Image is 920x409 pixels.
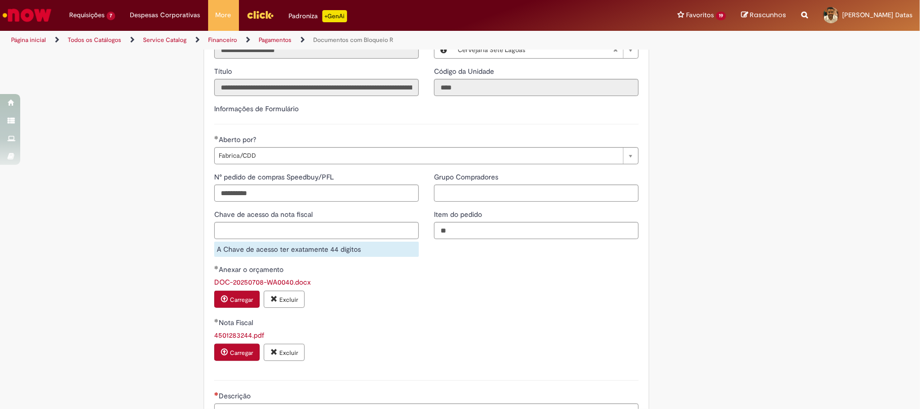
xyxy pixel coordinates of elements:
span: 19 [716,12,726,20]
input: N° pedido de compras Speedbuy/PFL [214,185,419,202]
span: Despesas Corporativas [130,10,201,20]
input: Grupo Compradores [434,185,639,202]
a: Download de DOC-20250708-WA0040.docx [214,278,311,287]
span: Aberto por? [219,135,258,144]
span: Cervejaria Sete Lagoas [458,42,613,58]
span: Somente leitura - Título [214,67,234,76]
input: Item do pedido [434,222,639,239]
span: Somente leitura - Código da Unidade [434,67,496,76]
span: More [216,10,231,20]
button: Excluir anexo 4501283244.pdf [264,344,305,361]
span: Obrigatório Preenchido [214,265,219,269]
button: Carregar anexo de Anexar o orçamento Required [214,291,260,308]
input: Código da Unidade [434,79,639,96]
a: Service Catalog [143,36,186,44]
small: Carregar [230,296,253,304]
label: Somente leitura - Título [214,66,234,76]
button: Local, Visualizar este registro Cervejaria Sete Lagoas [434,42,453,58]
div: Padroniza [289,10,347,22]
button: Carregar anexo de Nota Fiscal Required [214,344,260,361]
input: Email [214,41,419,59]
ul: Trilhas de página [8,31,606,50]
span: Descrição [219,391,253,400]
small: Excluir [279,296,298,304]
span: Necessários [214,392,219,396]
span: Nota Fiscal [219,318,255,327]
p: +GenAi [322,10,347,22]
input: Chave de acesso da nota fiscal [214,222,419,239]
span: Grupo Compradores [434,172,500,181]
span: 7 [107,12,115,20]
span: Requisições [69,10,105,20]
a: Página inicial [11,36,46,44]
a: Todos os Catálogos [68,36,121,44]
small: Excluir [279,349,298,357]
abbr: Limpar campo Local [608,42,623,58]
span: Obrigatório Preenchido [214,135,219,140]
span: Obrigatório Preenchido [214,319,219,323]
label: Somente leitura - Código da Unidade [434,66,496,76]
a: Rascunhos [741,11,786,20]
a: Pagamentos [259,36,292,44]
label: Informações de Formulário [214,104,299,113]
span: Favoritos [686,10,714,20]
a: Cervejaria Sete LagoasLimpar campo Local [453,42,638,58]
input: Título [214,79,419,96]
span: Rascunhos [750,10,786,20]
img: ServiceNow [1,5,53,25]
span: [PERSON_NAME] Datas [842,11,912,19]
span: Fabrica/CDD [219,148,618,164]
span: Chave de acesso da nota fiscal [214,210,315,219]
a: Financeiro [208,36,237,44]
a: Documentos com Bloqueio R [313,36,393,44]
div: A Chave de acesso ter exatamente 44 dígitos [214,242,419,257]
span: Anexar o orçamento [219,265,285,274]
img: click_logo_yellow_360x200.png [247,7,274,22]
span: Item do pedido [434,210,484,219]
button: Excluir anexo DOC-20250708-WA0040.docx [264,291,305,308]
a: Download de 4501283244.pdf [214,331,264,340]
small: Carregar [230,349,253,357]
span: N° pedido de compras Speedbuy/PFL [214,172,336,181]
